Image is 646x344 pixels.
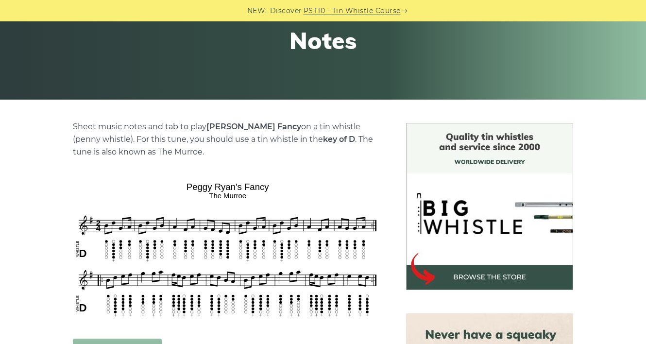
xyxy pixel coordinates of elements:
img: BigWhistle Tin Whistle Store [406,123,573,290]
strong: [PERSON_NAME] Fancy [206,122,301,131]
p: Sheet music notes and tab to play on a tin whistle (penny whistle). For this tune, you should use... [73,120,383,158]
span: NEW: [247,5,267,17]
strong: key of D [323,135,355,144]
a: PST10 - Tin Whistle Course [304,5,401,17]
img: Peggy Ryan's Fancy Tin Whistle Tabs & Sheet Music [73,178,383,319]
span: Discover [270,5,302,17]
